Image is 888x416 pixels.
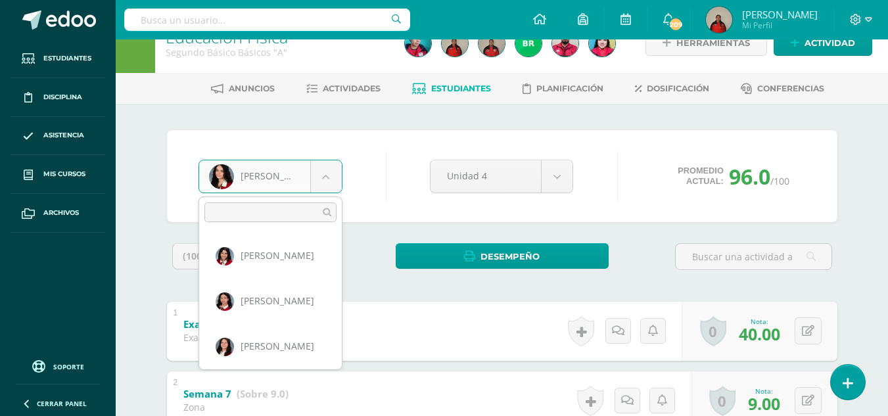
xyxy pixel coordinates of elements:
img: aca967e0a092a6fae783df991a7b1b38.png [216,247,234,266]
img: a0c202981cef056c6d320a1d013bb114.png [216,338,234,356]
span: [PERSON_NAME] [241,340,314,352]
span: [PERSON_NAME] [241,249,314,262]
span: [PERSON_NAME] [241,294,314,307]
img: 2f89ff80c230c88b78970cf9b0656563.png [216,292,234,311]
